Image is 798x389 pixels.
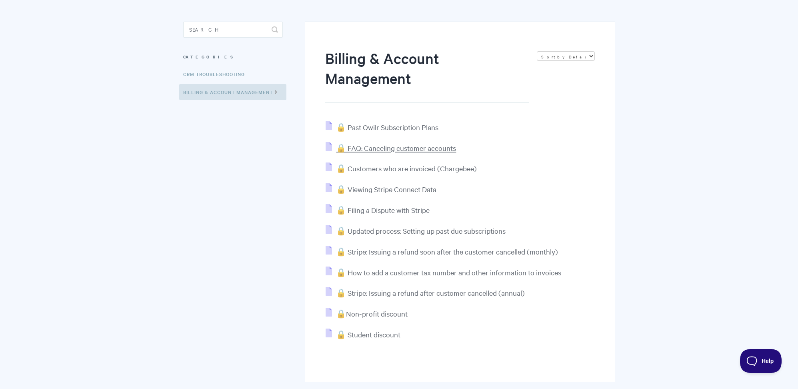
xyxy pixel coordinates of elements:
a: 🔒 FAQ: Canceling customer accounts [326,143,456,152]
a: 🔒 Customers who are invoiced (Chargebee) [326,164,477,173]
span: 🔒 Viewing Stripe Connect Data [336,184,436,194]
span: 🔒 Filing a Dispute with Stripe [336,205,430,215]
iframe: Toggle Customer Support [740,349,782,373]
a: CRM Troubleshooting [183,66,251,82]
a: 🔒 Past Qwilr Subscription Plans [326,122,438,132]
span: 🔒 Student discount [336,330,400,339]
span: 🔒 Updated process: Setting up past due subscriptions [336,226,506,235]
h3: Categories [183,50,283,64]
a: 🔒 Stripe: Issuing a refund after customer cancelled (annual) [326,288,525,297]
a: 🔒 Student discount [326,330,400,339]
span: 🔒 How to add a customer tax number and other information to invoices [336,268,561,277]
a: 🔒 How to add a customer tax number and other information to invoices [326,268,561,277]
span: 🔒 Stripe: Issuing a refund soon after the customer cancelled (monthly) [336,247,558,256]
a: 🔒 Filing a Dispute with Stripe [326,205,430,215]
span: 🔒 Past Qwilr Subscription Plans [336,122,438,132]
a: Billing & Account Management [179,84,286,100]
input: Search [183,22,283,38]
a: 🔒 Viewing Stripe Connect Data [326,184,436,194]
a: 🔒 Stripe: Issuing a refund soon after the customer cancelled (monthly) [326,247,558,256]
span: 🔒 Stripe: Issuing a refund after customer cancelled (annual) [336,288,525,297]
span: 🔒 Customers who are invoiced (Chargebee) [336,164,477,173]
span: 🔒Non-profit discount [336,309,408,318]
a: 🔒Non-profit discount [326,309,408,318]
select: Page reloads on selection [537,51,595,61]
a: 🔒 Updated process: Setting up past due subscriptions [326,226,506,235]
h1: Billing & Account Management [325,48,528,103]
span: 🔒 FAQ: Canceling customer accounts [336,143,456,152]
